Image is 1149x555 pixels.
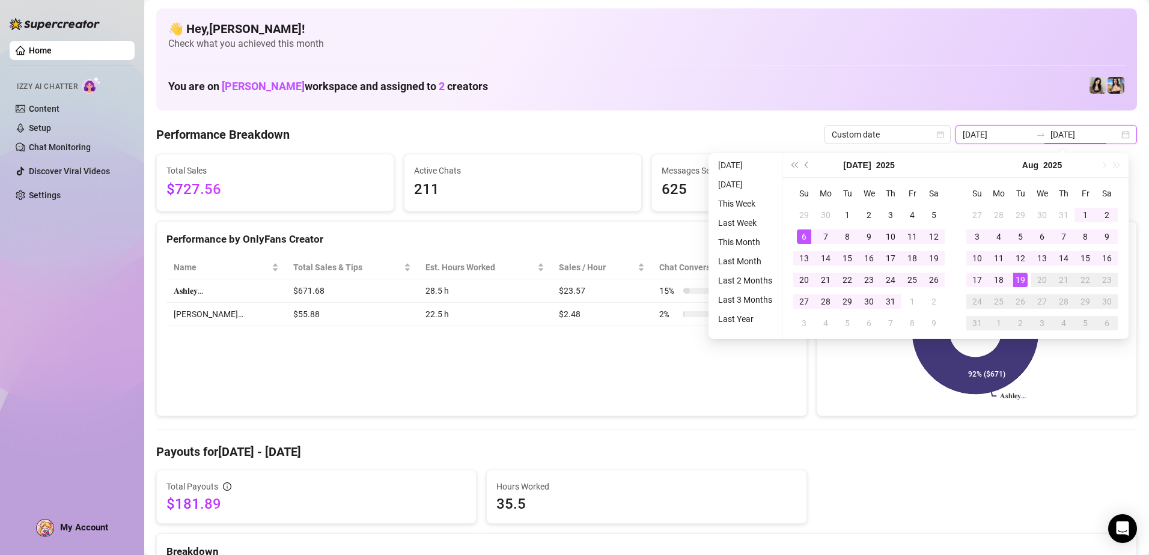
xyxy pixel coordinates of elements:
li: Last Year [713,312,777,326]
td: 2025-08-20 [1031,269,1053,291]
td: 2025-08-31 [966,312,988,334]
span: [PERSON_NAME] [222,80,305,92]
div: 9 [862,229,876,244]
td: 2025-08-28 [1053,291,1074,312]
li: Last 2 Months [713,273,777,288]
div: 30 [1035,208,1049,222]
span: Messages Sent [662,164,879,177]
div: 31 [1056,208,1071,222]
img: Ashley [1090,77,1106,94]
td: 2025-08-19 [1010,269,1031,291]
span: Izzy AI Chatter [17,81,78,92]
a: Home [29,46,52,55]
div: 1 [905,294,919,309]
div: 1 [1078,208,1093,222]
h4: Performance Breakdown [156,126,290,143]
div: 13 [797,251,811,265]
td: 2025-08-09 [923,312,945,334]
td: 2025-08-03 [966,226,988,247]
span: Sales / Hour [559,261,636,274]
div: 31 [883,294,898,309]
span: Active Chats [414,164,632,177]
li: Last Month [713,254,777,268]
div: 28 [992,208,1006,222]
td: 2025-08-07 [1053,226,1074,247]
div: 6 [1100,316,1114,330]
div: 27 [970,208,984,222]
span: swap-right [1036,130,1046,139]
span: Total Sales & Tips [293,261,401,274]
th: Th [1053,183,1074,204]
span: 2 [439,80,445,92]
span: Chat Conversion [659,261,779,274]
div: 9 [927,316,941,330]
div: 25 [992,294,1006,309]
td: 2025-06-30 [815,204,837,226]
div: 6 [862,316,876,330]
td: 2025-07-06 [793,226,815,247]
td: 2025-08-25 [988,291,1010,312]
div: 15 [840,251,855,265]
div: 8 [840,229,855,244]
td: 2025-07-31 [1053,204,1074,226]
div: 29 [1078,294,1093,309]
input: Start date [963,128,1031,141]
td: 2025-07-27 [793,291,815,312]
li: This Week [713,196,777,211]
span: Total Sales [166,164,384,177]
div: 14 [818,251,833,265]
td: 2025-08-13 [1031,247,1053,269]
h4: 👋 Hey, [PERSON_NAME] ! [168,20,1125,37]
span: 15 % [659,284,678,297]
td: 2025-07-15 [837,247,858,269]
span: Hours Worked [496,480,796,493]
div: 30 [1100,294,1114,309]
td: 2025-07-29 [1010,204,1031,226]
div: 26 [1013,294,1028,309]
div: 19 [1013,273,1028,287]
div: 29 [840,294,855,309]
span: My Account [60,522,108,533]
img: AI Chatter [82,76,101,94]
li: [DATE] [713,177,777,192]
td: 2025-08-14 [1053,247,1074,269]
div: 16 [1100,251,1114,265]
div: 23 [1100,273,1114,287]
div: 22 [1078,273,1093,287]
td: 2025-08-18 [988,269,1010,291]
div: 21 [1056,273,1071,287]
td: 2025-08-11 [988,247,1010,269]
img: logo-BBDzfeDw.svg [10,18,100,30]
td: 2025-07-24 [880,269,901,291]
td: 2025-07-28 [988,204,1010,226]
td: 2025-08-08 [901,312,923,334]
div: 28 [818,294,833,309]
td: 2025-07-12 [923,226,945,247]
div: 2 [927,294,941,309]
td: 2025-07-26 [923,269,945,291]
span: Custom date [832,126,943,144]
span: to [1036,130,1046,139]
td: $2.48 [552,303,653,326]
td: 2025-09-04 [1053,312,1074,334]
td: 2025-09-01 [988,312,1010,334]
th: Mo [988,183,1010,204]
td: 2025-07-14 [815,247,837,269]
td: 2025-08-02 [923,291,945,312]
div: 8 [905,316,919,330]
div: 20 [797,273,811,287]
div: 18 [905,251,919,265]
th: Th [880,183,901,204]
div: 12 [1013,251,1028,265]
td: 2025-07-27 [966,204,988,226]
h1: You are on workspace and assigned to creators [168,80,488,93]
a: Setup [29,123,51,133]
td: 2025-08-05 [837,312,858,334]
td: 2025-07-17 [880,247,901,269]
td: 2025-08-04 [815,312,837,334]
a: Chat Monitoring [29,142,91,152]
td: 2025-07-10 [880,226,901,247]
div: 3 [1035,316,1049,330]
th: Fr [1074,183,1096,204]
td: $671.68 [286,279,418,303]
